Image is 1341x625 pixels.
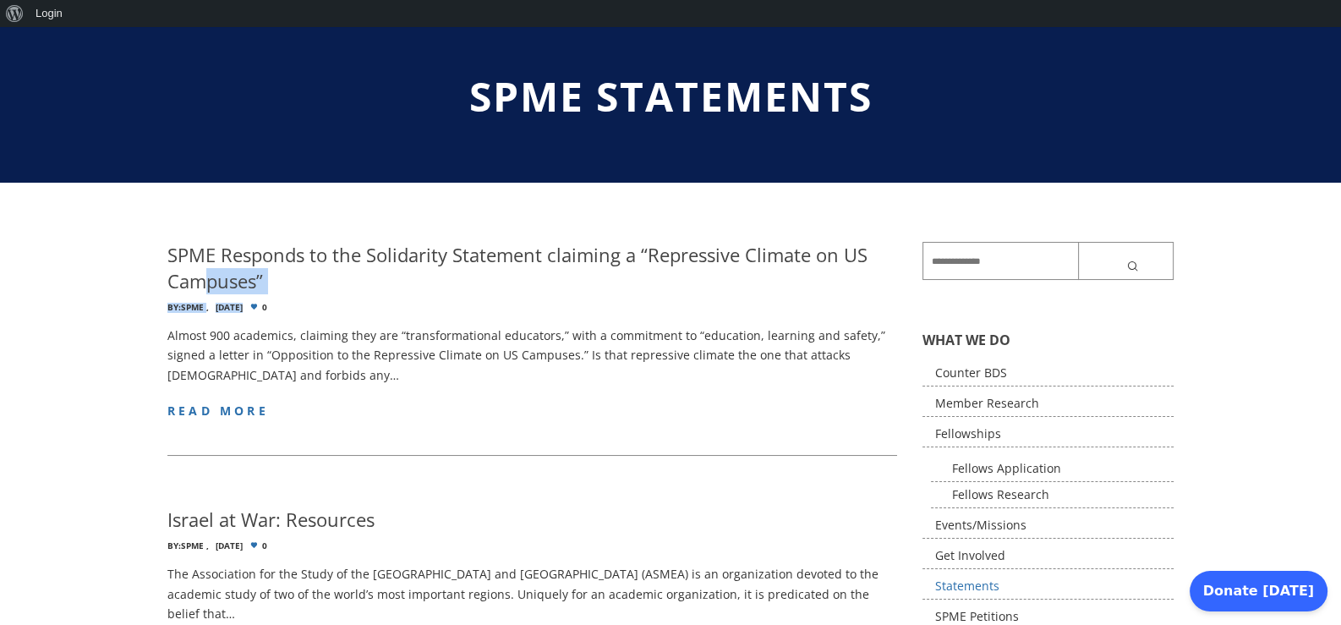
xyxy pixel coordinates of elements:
a: Counter BDS [922,360,1174,387]
h4: Israel at War: Resources [167,507,375,533]
a: Fellows Research [931,482,1174,508]
a: Member Research [922,391,1174,417]
h5: WHAT WE DO [922,331,1174,349]
p: The Association for the Study of the [GEOGRAPHIC_DATA] and [GEOGRAPHIC_DATA] (ASMEA) is an organi... [167,564,897,624]
time: [DATE] [216,541,243,551]
div: 0 [167,541,897,551]
a: read more [167,403,269,419]
span: By: [167,301,181,313]
a: Events/Missions [922,513,1174,539]
a: Statements [922,573,1174,600]
a: Fellowships [922,421,1174,447]
span: SPME Statements [469,69,873,123]
p: Almost 900 academics, claiming they are “transformational educators,” with a commitment to “educa... [167,326,897,386]
div: 0 [167,303,897,312]
a: Get Involved [922,543,1174,569]
span: By: [167,540,181,551]
a: SPME [181,540,204,551]
a: SPME [181,301,204,313]
a: Fellows Application [931,456,1174,482]
time: [DATE] [216,303,243,312]
h4: SPME Responds to the Solidarity Statement claiming a “Repressive Climate on US Campuses” [167,242,897,294]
